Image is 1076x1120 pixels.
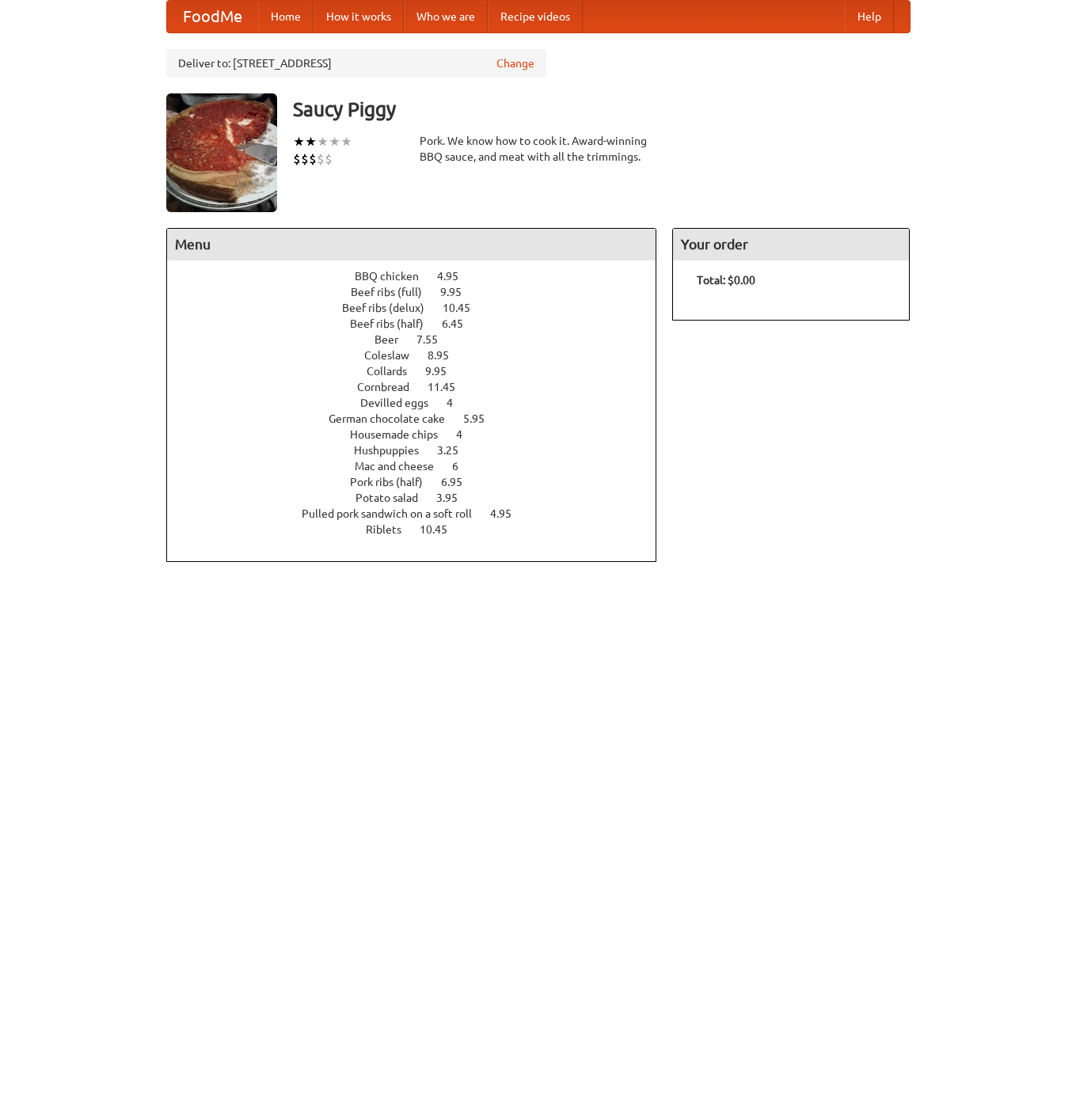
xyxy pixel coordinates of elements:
[673,229,909,260] h4: Your order
[301,150,309,168] li: $
[329,133,340,150] li: ★
[166,93,277,212] img: angular.jpg
[302,507,488,520] span: Pulled pork sandwich on a soft roll
[351,286,491,298] a: Beef ribs (full) 9.95
[355,460,450,473] span: Mac and cheese
[350,476,492,488] a: Pork ribs (half) 6.95
[360,397,482,409] a: Devilled eggs 4
[354,444,488,457] a: Hushpuppies 3.25
[697,274,755,287] b: Total: $0.00
[317,150,325,168] li: $
[167,1,258,32] a: FoodMe
[420,133,657,165] div: Pork. We know how to cook it. Award-winning BBQ sauce, and meat with all the trimmings.
[488,1,583,32] a: Recipe videos
[302,507,541,520] a: Pulled pork sandwich on a soft roll 4.95
[366,523,417,536] span: Riblets
[375,333,467,346] a: Beer 7.55
[440,286,477,298] span: 9.95
[317,133,329,150] li: ★
[364,349,425,362] span: Coleslaw
[354,444,435,457] span: Hushpuppies
[441,476,478,488] span: 6.95
[355,270,488,283] a: BBQ chicken 4.95
[167,229,656,260] h4: Menu
[442,317,479,330] span: 6.45
[357,381,485,393] a: Cornbread 11.45
[443,302,486,314] span: 10.45
[351,286,438,298] span: Beef ribs (full)
[375,333,414,346] span: Beer
[350,428,492,441] a: Housemade chips 4
[350,428,454,441] span: Housemade chips
[258,1,314,32] a: Home
[305,133,317,150] li: ★
[357,381,425,393] span: Cornbread
[404,1,488,32] a: Who we are
[166,49,546,78] div: Deliver to: [STREET_ADDRESS]
[293,150,301,168] li: $
[350,476,439,488] span: Pork ribs (half)
[329,412,461,425] span: German chocolate cake
[428,381,471,393] span: 11.45
[437,444,474,457] span: 3.25
[325,150,333,168] li: $
[350,317,439,330] span: Beef ribs (half)
[340,133,352,150] li: ★
[355,270,435,283] span: BBQ chicken
[355,460,488,473] a: Mac and cheese 6
[342,302,500,314] a: Beef ribs (delux) 10.45
[490,507,527,520] span: 4.95
[447,397,469,409] span: 4
[456,428,478,441] span: 4
[350,317,492,330] a: Beef ribs (half) 6.45
[420,523,463,536] span: 10.45
[293,93,911,125] h3: Saucy Piggy
[436,492,473,504] span: 3.95
[355,492,487,504] a: Potato salad 3.95
[425,365,462,378] span: 9.95
[367,365,476,378] a: Collards 9.95
[342,302,440,314] span: Beef ribs (delux)
[360,397,444,409] span: Devilled eggs
[416,333,454,346] span: 7.55
[355,492,434,504] span: Potato salad
[367,365,423,378] span: Collards
[314,1,404,32] a: How it works
[329,412,514,425] a: German chocolate cake 5.95
[366,523,477,536] a: Riblets 10.45
[463,412,500,425] span: 5.95
[437,270,474,283] span: 4.95
[428,349,465,362] span: 8.95
[845,1,894,32] a: Help
[309,150,317,168] li: $
[364,349,478,362] a: Coleslaw 8.95
[496,55,534,71] a: Change
[293,133,305,150] li: ★
[452,460,474,473] span: 6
